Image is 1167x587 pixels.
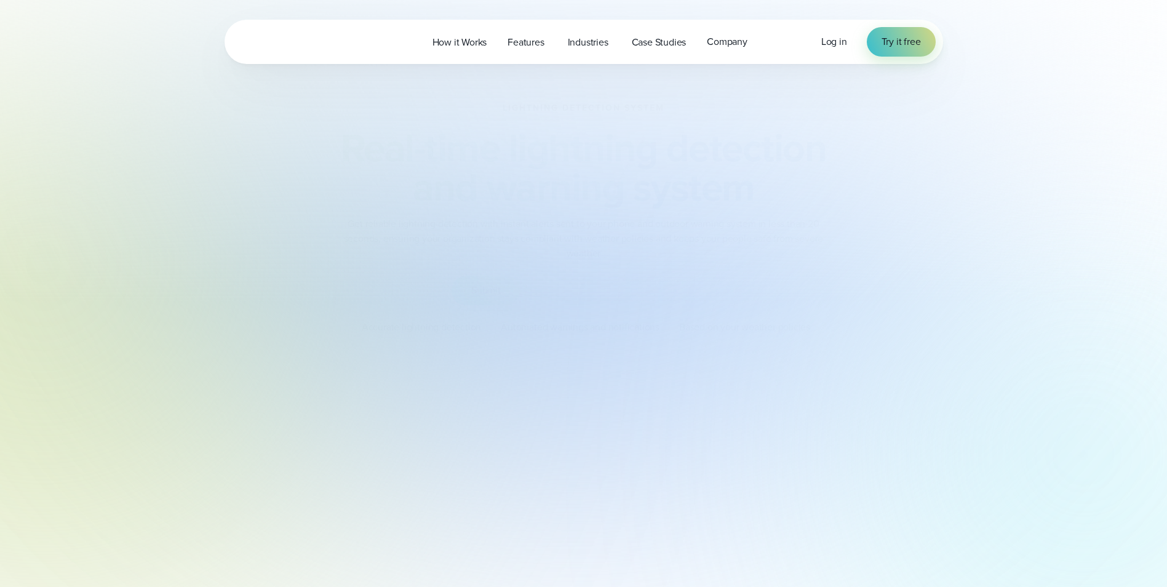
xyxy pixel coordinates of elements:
span: How it Works [432,35,487,50]
a: Try it free [867,27,936,57]
span: Features [508,35,544,50]
a: Log in [821,34,847,49]
span: Company [707,34,747,49]
a: Case Studies [621,30,697,55]
a: How it Works [422,30,498,55]
span: Case Studies [632,35,687,50]
span: Try it free [882,34,921,49]
span: Industries [568,35,608,50]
